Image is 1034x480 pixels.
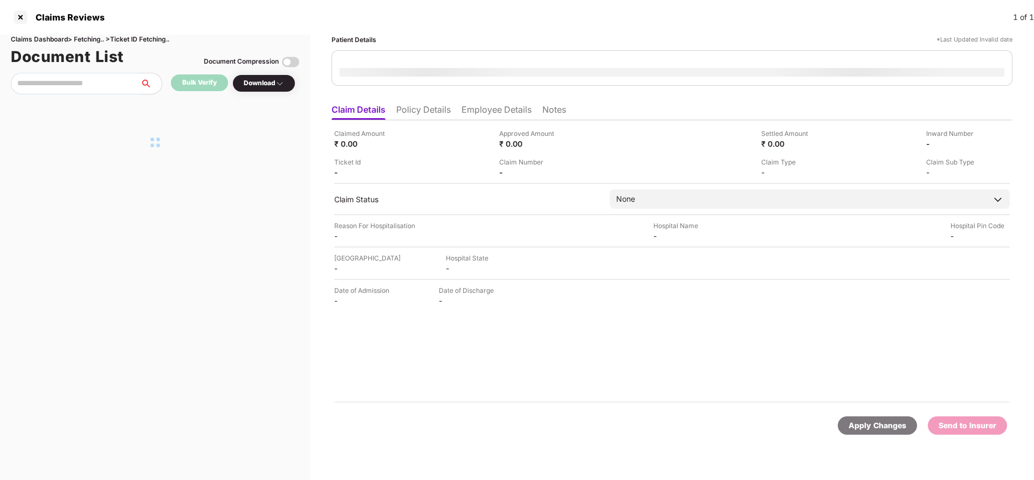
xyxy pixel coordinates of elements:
[936,35,1012,45] div: *Last Updated Invalid date
[275,79,284,88] img: svg+xml;base64,PHN2ZyBpZD0iRHJvcGRvd24tMzJ4MzIiIHhtbG5zPSJodHRwOi8vd3d3LnczLm9yZy8yMDAwL3N2ZyIgd2...
[950,231,1010,241] div: -
[11,45,124,68] h1: Document List
[761,157,821,167] div: Claim Type
[499,167,559,177] div: -
[11,35,299,45] div: Claims Dashboard > Fetching.. > Ticket ID Fetching..
[992,194,1003,205] img: downArrowIcon
[849,420,906,431] div: Apply Changes
[334,296,394,306] div: -
[334,263,394,273] div: -
[653,231,713,241] div: -
[461,104,532,120] li: Employee Details
[616,193,635,205] div: None
[282,53,299,71] img: svg+xml;base64,PHN2ZyBpZD0iVG9nZ2xlLTMyeDMyIiB4bWxucz0iaHR0cDovL3d3dy53My5vcmcvMjAwMC9zdmciIHdpZH...
[334,139,394,149] div: ₹ 0.00
[499,128,559,139] div: Approved Amount
[334,253,401,263] div: [GEOGRAPHIC_DATA]
[761,128,821,139] div: Settled Amount
[446,253,505,263] div: Hospital State
[1013,11,1034,23] div: 1 of 1
[542,104,566,120] li: Notes
[653,221,713,231] div: Hospital Name
[926,128,985,139] div: Inward Number
[926,139,985,149] div: -
[244,78,284,88] div: Download
[439,285,498,296] div: Date of Discharge
[439,296,498,306] div: -
[334,221,415,231] div: Reason For Hospitalisation
[926,157,985,167] div: Claim Sub Type
[140,73,162,94] button: search
[499,139,559,149] div: ₹ 0.00
[334,194,599,204] div: Claim Status
[446,263,505,273] div: -
[939,420,996,431] div: Send to Insurer
[334,157,394,167] div: Ticket Id
[29,12,105,23] div: Claims Reviews
[182,78,217,88] div: Bulk Verify
[332,104,385,120] li: Claim Details
[332,35,376,45] div: Patient Details
[334,231,394,241] div: -
[761,167,821,177] div: -
[499,157,559,167] div: Claim Number
[334,167,394,177] div: -
[334,128,394,139] div: Claimed Amount
[396,104,451,120] li: Policy Details
[950,221,1010,231] div: Hospital Pin Code
[204,57,279,67] div: Document Compression
[926,167,985,177] div: -
[334,285,394,296] div: Date of Admission
[140,79,162,88] span: search
[761,139,821,149] div: ₹ 0.00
